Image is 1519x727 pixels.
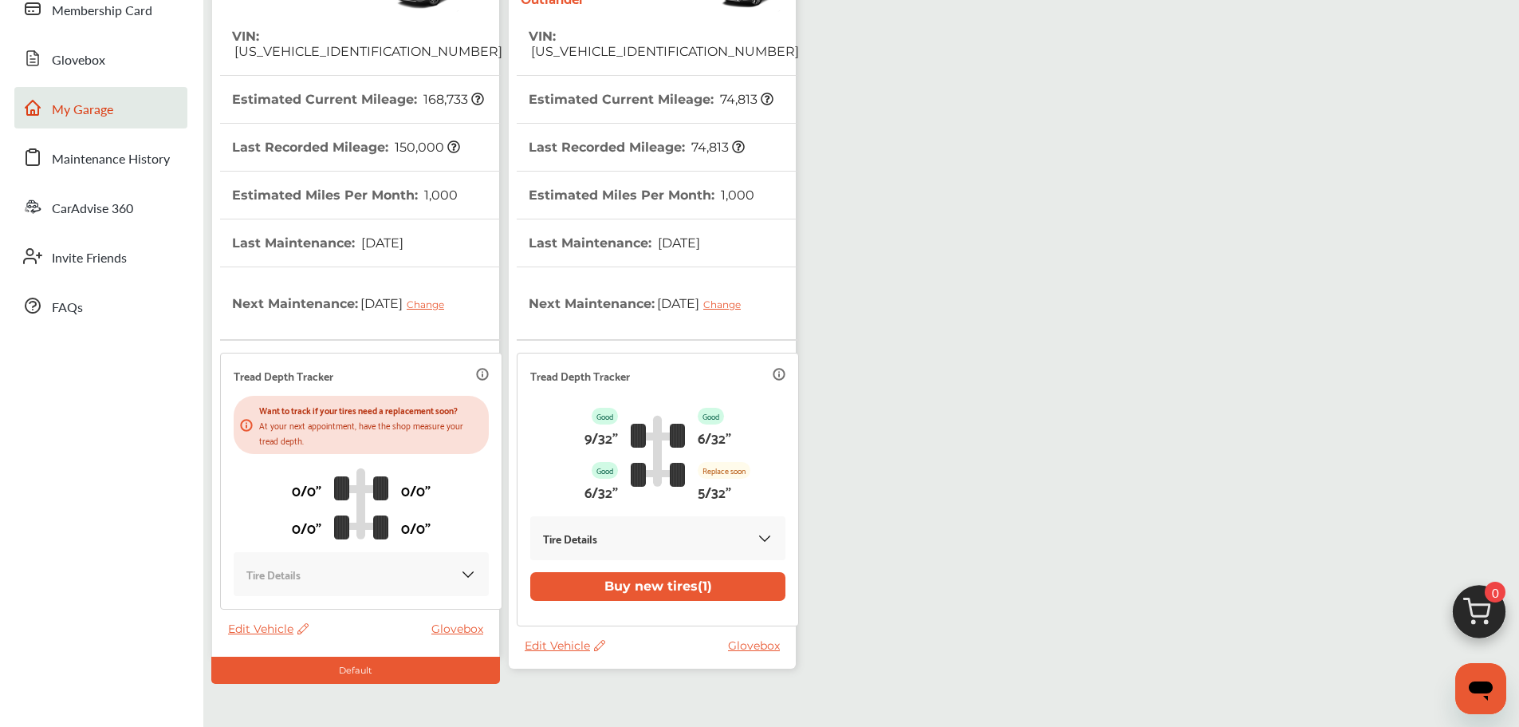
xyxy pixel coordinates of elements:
p: Good [698,408,724,425]
p: Replace soon [698,462,750,479]
th: Estimated Miles Per Month : [529,172,754,219]
span: 150,000 [392,140,460,155]
p: Tread Depth Tracker [530,366,630,385]
img: cart_icon.3d0951e8.svg [1441,578,1517,654]
p: 5/32" [698,479,731,504]
div: Default [211,657,500,684]
span: 1,000 [422,188,458,203]
a: FAQs [14,285,187,326]
span: Edit Vehicle [228,622,309,636]
img: KOKaJQAAAABJRU5ErkJggg== [757,531,773,547]
a: Glovebox [431,622,491,636]
p: 9/32" [584,425,618,449]
span: FAQs [52,298,83,318]
img: tire_track_logo.b900bcbc.svg [631,415,685,487]
span: [DATE] [655,283,753,323]
th: Estimated Current Mileage : [232,76,484,123]
p: 0/0" [292,477,321,502]
th: Estimated Current Mileage : [529,76,773,123]
p: Want to track if your tires need a replacement soon? [259,402,482,417]
p: 0/0" [401,515,431,539]
span: [DATE] [359,235,403,251]
span: CarAdvise 360 [52,199,133,219]
a: Maintenance History [14,136,187,178]
th: Next Maintenance : [529,267,753,339]
th: Last Recorded Mileage : [529,124,745,171]
span: Glovebox [52,50,105,71]
a: CarAdvise 360 [14,186,187,227]
span: 1,000 [718,188,754,203]
th: VIN : [232,13,502,75]
span: My Garage [52,100,113,121]
span: [DATE] [655,235,700,251]
span: 0 [1485,582,1505,603]
span: Membership Card [52,1,152,22]
p: Good [592,408,618,425]
p: 0/0" [292,515,321,539]
span: [US_VEHICLE_IDENTIFICATION_NUMBER] [529,44,799,59]
span: Maintenance History [52,149,170,170]
p: Tire Details [246,565,301,583]
a: My Garage [14,87,187,128]
th: Next Maintenance : [232,267,456,339]
th: Estimated Miles Per Month : [232,172,458,219]
button: Buy new tires(1) [530,572,785,601]
span: 168,733 [421,92,484,107]
p: Tire Details [543,529,597,547]
a: Invite Friends [14,235,187,277]
p: At your next appointment, have the shop measure your tread depth. [259,417,482,448]
p: Tread Depth Tracker [234,366,333,385]
th: Last Recorded Mileage : [232,124,460,171]
div: Change [407,298,452,310]
th: Last Maintenance : [529,219,700,267]
span: Edit Vehicle [525,638,605,653]
p: 6/32" [698,425,731,449]
span: 74,813 [718,92,773,107]
p: 6/32" [584,479,618,504]
span: Invite Friends [52,248,127,269]
img: tire_track_logo.b900bcbc.svg [334,468,388,539]
th: VIN : [529,13,799,75]
p: 0/0" [401,477,431,502]
th: Last Maintenance : [232,219,403,267]
p: Good [592,462,618,479]
div: Change [703,298,749,310]
a: Glovebox [14,38,187,79]
span: 74,813 [689,140,745,155]
span: [US_VEHICLE_IDENTIFICATION_NUMBER] [232,44,502,59]
span: [DATE] [358,283,456,323]
iframe: Button to launch messaging window [1455,663,1506,714]
img: KOKaJQAAAABJRU5ErkJggg== [460,567,476,583]
a: Glovebox [728,638,788,653]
